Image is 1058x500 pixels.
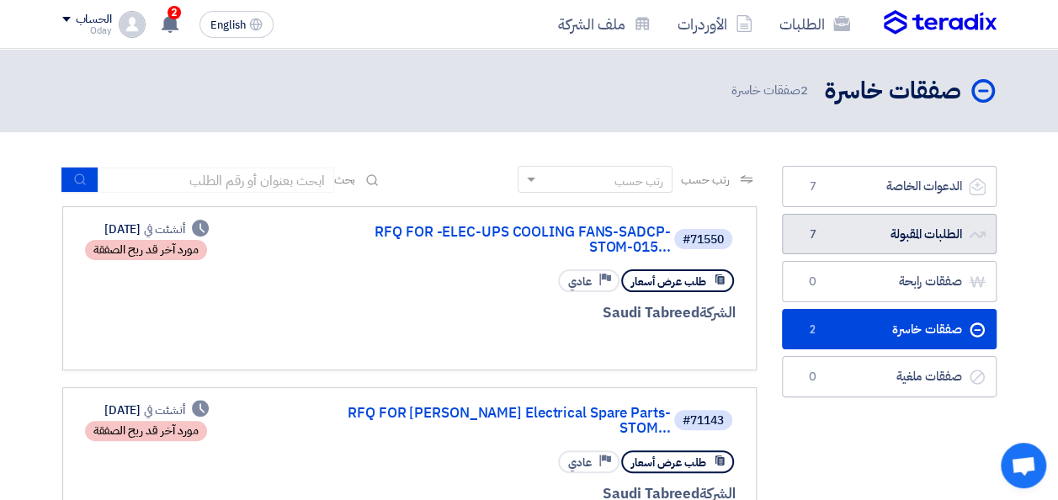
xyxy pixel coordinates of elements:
[210,19,246,31] span: English
[699,302,736,323] span: الشركة
[731,81,811,100] span: صفقات خاسرة
[631,274,706,290] span: طلب عرض أسعار
[85,421,207,441] div: مورد آخر قد ربح الصفقة
[884,10,997,35] img: Teradix logo
[334,225,671,255] a: RFQ FOR -ELEC-UPS COOLING FANS-SADCP-STOM-015...
[631,455,706,471] span: طلب عرض أسعار
[803,369,823,386] span: 0
[614,173,663,190] div: رتب حسب
[803,226,823,243] span: 7
[568,274,592,290] span: عادي
[199,11,274,38] button: English
[98,168,334,193] input: ابحث بعنوان أو رقم الطلب
[119,11,146,38] img: profile_test.png
[683,415,724,427] div: #71143
[800,81,808,99] span: 2
[167,6,181,19] span: 2
[803,274,823,290] span: 0
[782,214,997,255] a: الطلبات المقبولة7
[144,221,184,238] span: أنشئت في
[766,4,864,44] a: الطلبات
[782,166,997,207] a: الدعوات الخاصة7
[85,240,207,260] div: مورد آخر قد ربح الصفقة
[803,178,823,195] span: 7
[825,75,961,108] h2: صفقات خاسرة
[683,234,724,246] div: #71550
[104,402,209,419] div: [DATE]
[334,406,671,436] a: RFQ FOR [PERSON_NAME] Electrical Spare Parts-STOM...
[803,322,823,338] span: 2
[568,455,592,471] span: عادي
[681,171,729,189] span: رتب حسب
[144,402,184,419] span: أنشئت في
[782,356,997,397] a: صفقات ملغية0
[104,221,209,238] div: [DATE]
[782,309,997,350] a: صفقات خاسرة2
[76,13,112,27] div: الحساب
[334,171,356,189] span: بحث
[1001,443,1046,488] div: Open chat
[664,4,766,44] a: الأوردرات
[782,261,997,302] a: صفقات رابحة0
[545,4,664,44] a: ملف الشركة
[331,302,736,324] div: Saudi Tabreed
[62,26,112,35] div: Oday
